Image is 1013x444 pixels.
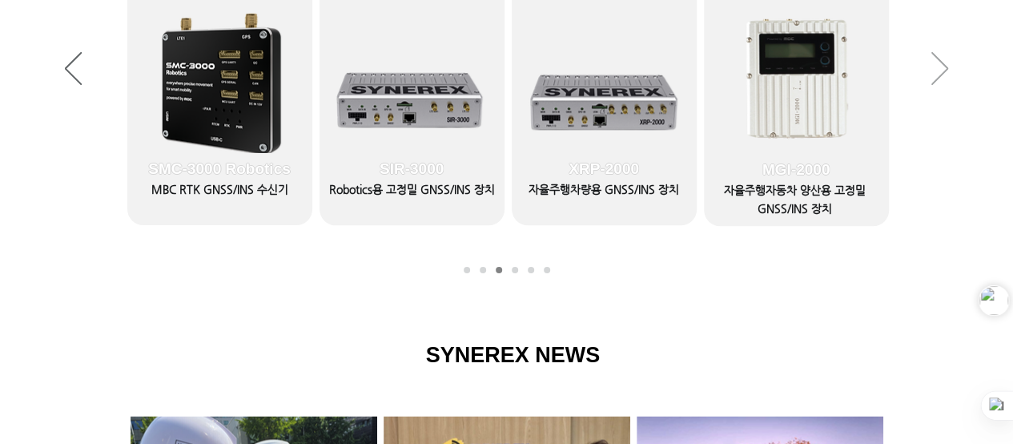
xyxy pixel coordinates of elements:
span: SYNEREX NEWS [426,343,601,367]
a: MBC GNSS INS [496,267,502,273]
button: 다음 [931,52,948,87]
iframe: Wix Chat [829,375,1013,444]
span: MGI-2000 [762,161,830,179]
span: SIR-3000 [380,160,444,178]
nav: 슬라이드 [459,267,555,273]
span: SMC-3000 Robotics [148,160,290,178]
a: ANTENNA [528,267,534,273]
a: MBC GNSS RTK1 [464,267,470,273]
a: A/V Solution [544,267,550,273]
button: 이전 [65,52,82,87]
a: MBC GNSS RTK2 [480,267,486,273]
a: MBC GNSS 측량/IoT [512,267,518,273]
span: XRP-2000 [569,160,639,178]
